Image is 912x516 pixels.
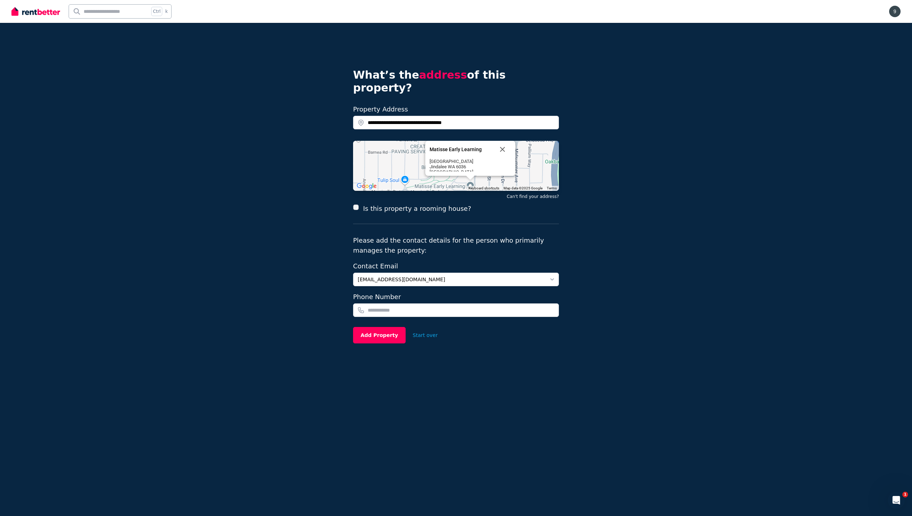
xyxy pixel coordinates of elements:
span: [EMAIL_ADDRESS][DOMAIN_NAME] [358,276,544,283]
label: Contact Email [353,261,559,271]
span: Map data ©2025 Google [504,186,542,190]
span: k [165,9,168,14]
span: address [419,69,467,81]
p: Please add the contact details for the person who primarily manages the property: [353,235,559,255]
button: Start over [406,327,445,343]
button: Keyboard shortcuts [469,186,499,191]
img: Google [355,182,378,191]
label: Is this property a rooming house? [363,204,471,214]
h4: What’s the of this property? [353,69,559,94]
button: Add Property [353,327,406,343]
span: Ctrl [151,7,162,16]
a: Terms [547,186,557,190]
a: Open this area in Google Maps (opens a new window) [355,182,378,191]
img: RentBetter [11,6,60,17]
button: Close [494,141,511,158]
label: Phone Number [353,292,559,302]
iframe: Intercom live chat [888,492,905,509]
div: Matisse Early Learning [425,141,515,176]
div: [GEOGRAPHIC_DATA] [430,159,494,164]
div: Jindalee WA 6036 [430,164,494,169]
span: 1 [902,492,908,497]
div: [GEOGRAPHIC_DATA] [430,169,494,175]
label: Property Address [353,105,408,113]
button: Can't find your address? [507,194,559,199]
img: 93surf@gmail.com [889,6,901,17]
button: [EMAIL_ADDRESS][DOMAIN_NAME] [353,273,559,286]
div: Matisse Early Learning [430,147,494,152]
